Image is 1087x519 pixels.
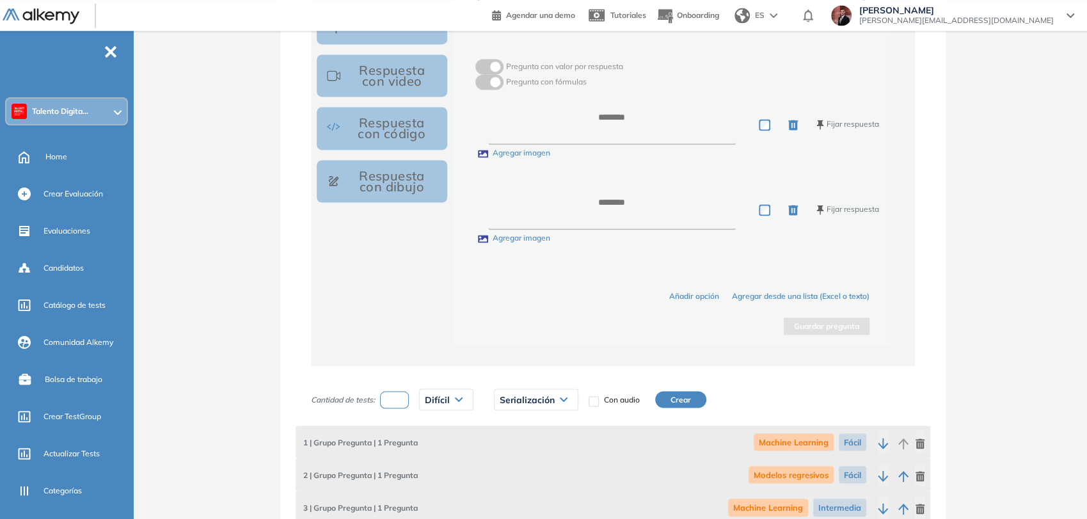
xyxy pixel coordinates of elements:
[44,188,103,200] span: Crear Evaluación
[492,6,575,22] a: Agendar una demo
[301,436,418,448] span: 1 Pregunta
[478,232,550,244] label: Agregar imagen
[44,262,84,274] span: Candidatos
[816,118,879,131] button: Fijar respuesta
[1023,458,1087,519] div: Widget de chat
[610,10,646,20] span: Tutoriales
[506,10,575,20] span: Agendar una demo
[839,466,866,483] span: Fácil
[311,394,375,405] span: Cantidad de tests:
[859,15,1054,26] span: [PERSON_NAME][EMAIL_ADDRESS][DOMAIN_NAME]
[44,299,106,311] span: Catálogo de tests
[317,160,448,202] button: Respuesta con dibujo
[784,317,869,335] button: Guardar pregunta
[301,502,418,513] span: 1 Pregunta
[3,8,79,24] img: Logo
[44,485,82,497] span: Categorías
[317,54,448,97] button: Respuesta con video
[669,290,719,302] button: Añadir opción
[506,61,623,71] span: Pregunta con valor por respuesta
[813,499,866,516] span: Intermedia
[732,290,869,302] button: Agregar desde una lista (Excel o texto)
[478,147,550,159] label: Agregar imagen
[859,5,1054,15] span: [PERSON_NAME]
[655,391,706,408] button: Crear
[1023,458,1087,519] iframe: Chat Widget
[604,394,640,405] span: Con audio
[749,466,834,483] span: Modelos regresivos
[734,8,750,23] img: world
[500,394,555,404] span: Serialización
[45,151,67,163] span: Home
[44,448,100,459] span: Actualizar Tests
[728,499,808,516] span: Machine Learning
[677,10,719,20] span: Onboarding
[754,433,834,451] span: Machine Learning
[425,394,450,404] span: Difícil
[32,106,88,116] span: Talento Digita...
[44,337,113,348] span: Comunidad Alkemy
[656,2,719,29] button: Onboarding
[44,411,101,422] span: Crear TestGroup
[14,106,24,116] img: https://assets.alkemy.org/workspaces/620/d203e0be-08f6-444b-9eae-a92d815a506f.png
[770,13,777,18] img: arrow
[839,433,866,451] span: Fácil
[506,77,587,86] span: Pregunta con fórmulas
[816,204,879,216] button: Fijar respuesta
[44,225,90,237] span: Evaluaciones
[317,107,448,149] button: Respuesta con código
[301,469,418,481] span: 1 Pregunta
[755,10,765,21] span: ES
[45,374,102,385] span: Bolsa de trabajo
